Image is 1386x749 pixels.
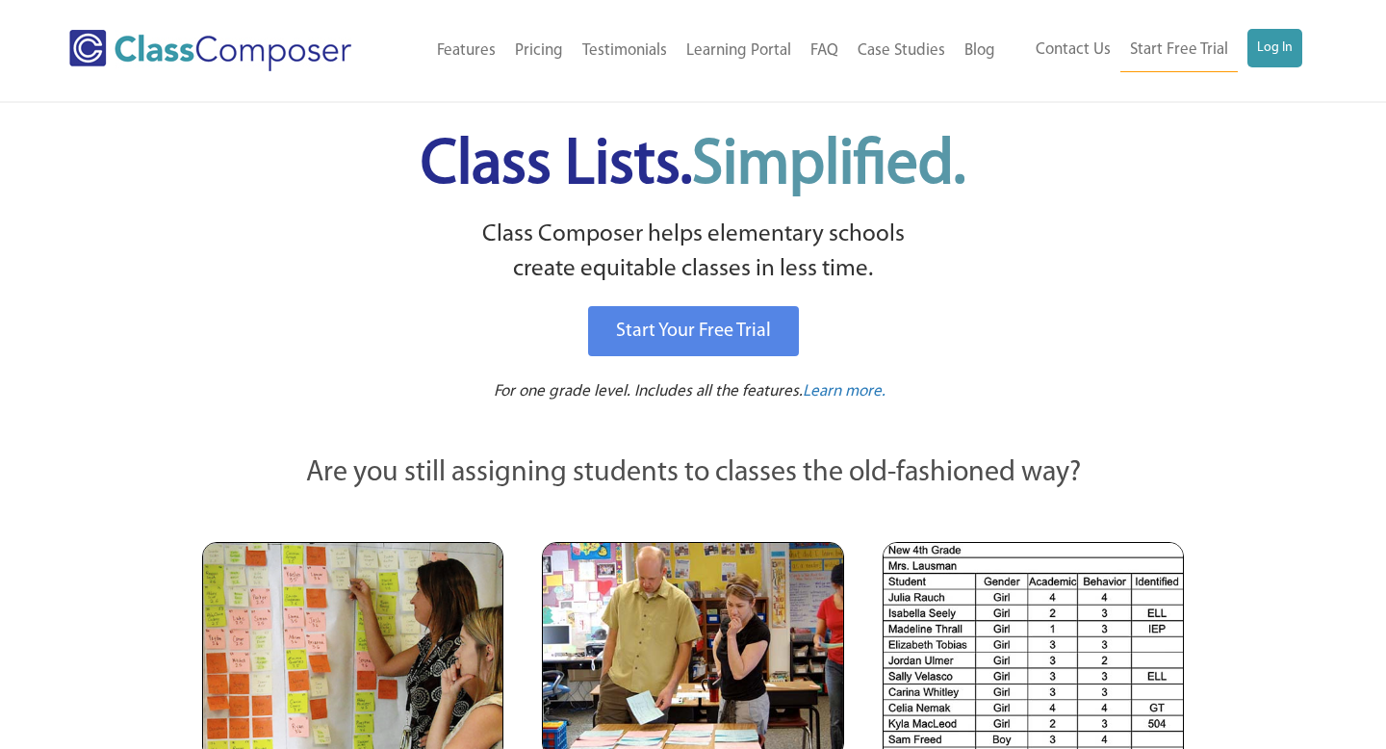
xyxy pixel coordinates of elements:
[616,322,771,341] span: Start Your Free Trial
[427,30,505,72] a: Features
[801,30,848,72] a: FAQ
[396,30,1005,72] nav: Header Menu
[803,383,885,400] span: Learn more.
[421,135,965,197] span: Class Lists.
[573,30,677,72] a: Testimonials
[69,30,351,71] img: Class Composer
[588,306,799,356] a: Start Your Free Trial
[803,380,885,404] a: Learn more.
[955,30,1005,72] a: Blog
[1120,29,1238,72] a: Start Free Trial
[202,452,1184,495] p: Are you still assigning students to classes the old-fashioned way?
[199,218,1187,288] p: Class Composer helps elementary schools create equitable classes in less time.
[677,30,801,72] a: Learning Portal
[1005,29,1302,72] nav: Header Menu
[692,135,965,197] span: Simplified.
[494,383,803,400] span: For one grade level. Includes all the features.
[848,30,955,72] a: Case Studies
[505,30,573,72] a: Pricing
[1026,29,1120,71] a: Contact Us
[1247,29,1302,67] a: Log In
